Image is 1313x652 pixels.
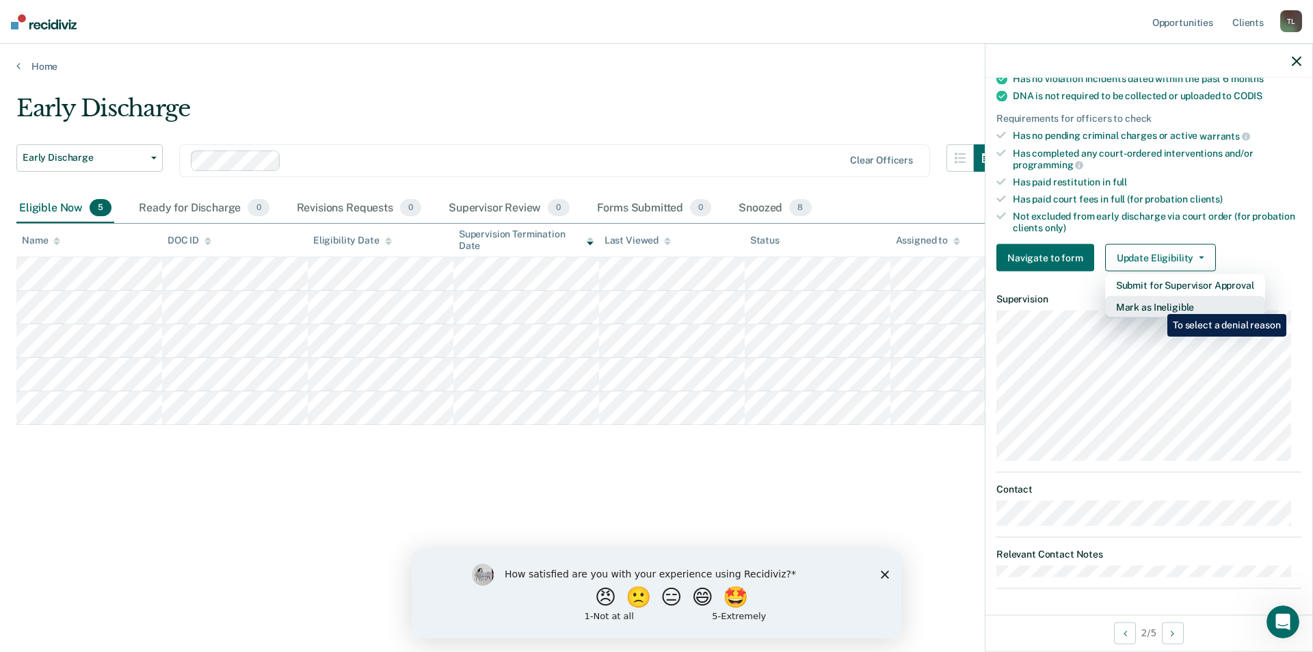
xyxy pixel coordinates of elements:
span: 5 [90,199,111,217]
div: Last Viewed [605,235,671,246]
iframe: Intercom live chat [1266,605,1299,638]
dt: Supervision [996,294,1301,305]
div: Clear officers [850,155,913,166]
button: Previous Opportunity [1114,622,1136,644]
div: Has paid restitution in [1013,177,1301,188]
dt: Contact [996,483,1301,495]
button: Submit for Supervisor Approval [1105,274,1265,296]
div: DNA is not required to be collected or uploaded to [1013,90,1301,102]
span: full [1113,177,1127,187]
span: CODIS [1234,90,1262,101]
button: Mark as Ineligible [1105,296,1265,318]
button: Update Eligibility [1105,244,1216,272]
button: Next Opportunity [1162,622,1184,644]
div: Eligibility Date [313,235,392,246]
div: Has no pending criminal charges or active [1013,130,1301,142]
span: 0 [400,199,421,217]
iframe: Survey by Kim from Recidiviz [412,550,901,638]
div: Has completed any court-ordered interventions and/or [1013,147,1301,170]
div: Snoozed [736,194,814,224]
div: T L [1280,10,1302,32]
a: Home [16,60,1297,73]
a: Navigate to form link [996,244,1100,272]
div: Early Discharge [16,94,1001,133]
img: Recidiviz [11,14,77,29]
div: Not excluded from early discharge via court order (for probation clients [1013,210,1301,233]
span: 0 [690,199,711,217]
div: Name [22,235,60,246]
span: 8 [789,199,811,217]
div: Ready for Discharge [136,194,271,224]
span: 0 [248,199,269,217]
div: Forms Submitted [594,194,715,224]
div: Requirements for officers to check [996,113,1301,125]
span: clients) [1190,193,1223,204]
div: Eligible Now [16,194,114,224]
div: Supervisor Review [446,194,572,224]
div: Assigned to [896,235,960,246]
div: DOC ID [168,235,211,246]
span: programming [1013,159,1083,170]
div: Has no violation incidents dated within the past 6 [1013,73,1301,85]
div: Supervision Termination Date [459,229,594,252]
span: months [1231,73,1264,84]
span: only) [1045,222,1066,233]
span: 0 [548,199,569,217]
div: 2 / 5 [985,614,1312,651]
span: Early Discharge [23,152,146,164]
div: Has paid court fees in full (for probation [1013,193,1301,205]
button: Navigate to form [996,244,1094,272]
div: Revisions Requests [294,194,424,224]
span: warrants [1199,130,1250,141]
div: Status [750,235,780,246]
dt: Relevant Contact Notes [996,549,1301,560]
